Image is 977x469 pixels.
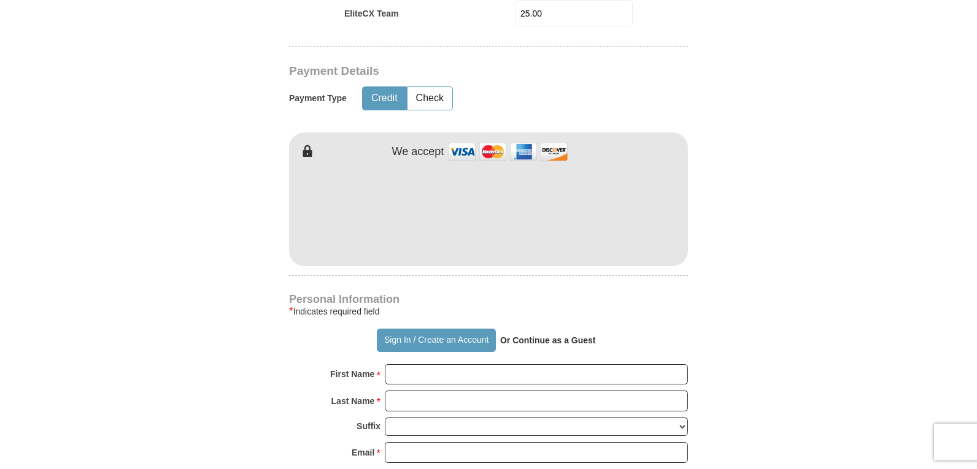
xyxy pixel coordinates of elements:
[357,418,380,435] strong: Suffix
[377,329,495,352] button: Sign In / Create an Account
[289,93,347,104] h5: Payment Type
[289,304,688,319] div: Indicates required field
[363,87,406,110] button: Credit
[331,392,375,410] strong: Last Name
[392,145,444,159] h4: We accept
[344,7,398,20] label: EliteCX Team
[407,87,452,110] button: Check
[330,365,374,383] strong: First Name
[352,444,374,461] strong: Email
[289,294,688,304] h4: Personal Information
[289,64,602,78] h3: Payment Details
[447,139,570,165] img: credit cards accepted
[500,335,596,345] strong: Or Continue as a Guest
